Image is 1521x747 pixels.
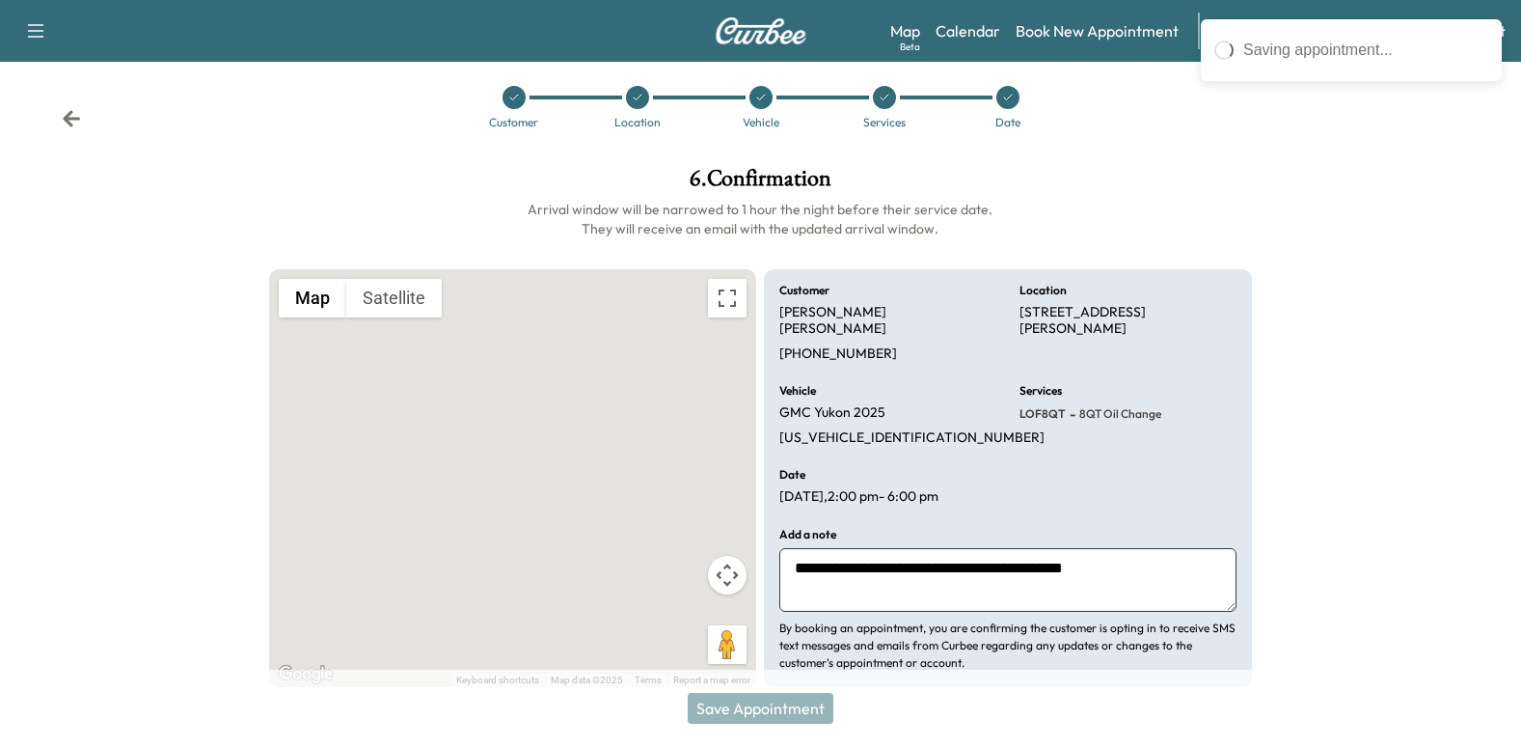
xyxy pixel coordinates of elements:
[1243,39,1488,62] div: Saving appointment...
[279,279,346,318] button: Show street map
[1019,406,1066,422] span: LOF8QT
[743,117,779,128] div: Vehicle
[779,285,829,296] h6: Customer
[779,529,836,540] h6: Add a note
[1019,385,1062,397] h6: Services
[274,662,338,687] img: Google
[779,385,816,397] h6: Vehicle
[936,19,1000,42] a: Calendar
[614,117,661,128] div: Location
[900,40,920,54] div: Beta
[715,17,807,44] img: Curbee Logo
[708,556,747,595] button: Map camera controls
[1075,406,1161,422] span: 8QT Oil Change
[489,117,538,128] div: Customer
[269,200,1252,238] h6: Arrival window will be narrowed to 1 hour the night before their service date. They will receive ...
[1016,19,1179,42] a: Book New Appointment
[779,404,885,422] p: GMC Yukon 2025
[1019,304,1236,338] p: [STREET_ADDRESS][PERSON_NAME]
[863,117,906,128] div: Services
[779,346,897,363] p: [PHONE_NUMBER]
[779,429,1045,447] p: [US_VEHICLE_IDENTIFICATION_NUMBER]
[708,279,747,318] button: Toggle fullscreen view
[779,469,805,481] h6: Date
[779,304,996,338] p: [PERSON_NAME] [PERSON_NAME]
[346,279,442,318] button: Show satellite imagery
[62,109,81,128] div: Back
[708,625,747,664] button: Drag Pegman onto the map to open Street View
[1019,285,1067,296] h6: Location
[1066,404,1075,424] span: -
[779,620,1236,672] p: By booking an appointment, you are confirming the customer is opting in to receive SMS text messa...
[274,662,338,687] a: Open this area in Google Maps (opens a new window)
[890,19,920,42] a: MapBeta
[779,488,938,506] p: [DATE] , 2:00 pm - 6:00 pm
[995,117,1020,128] div: Date
[269,167,1252,200] h1: 6 . Confirmation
